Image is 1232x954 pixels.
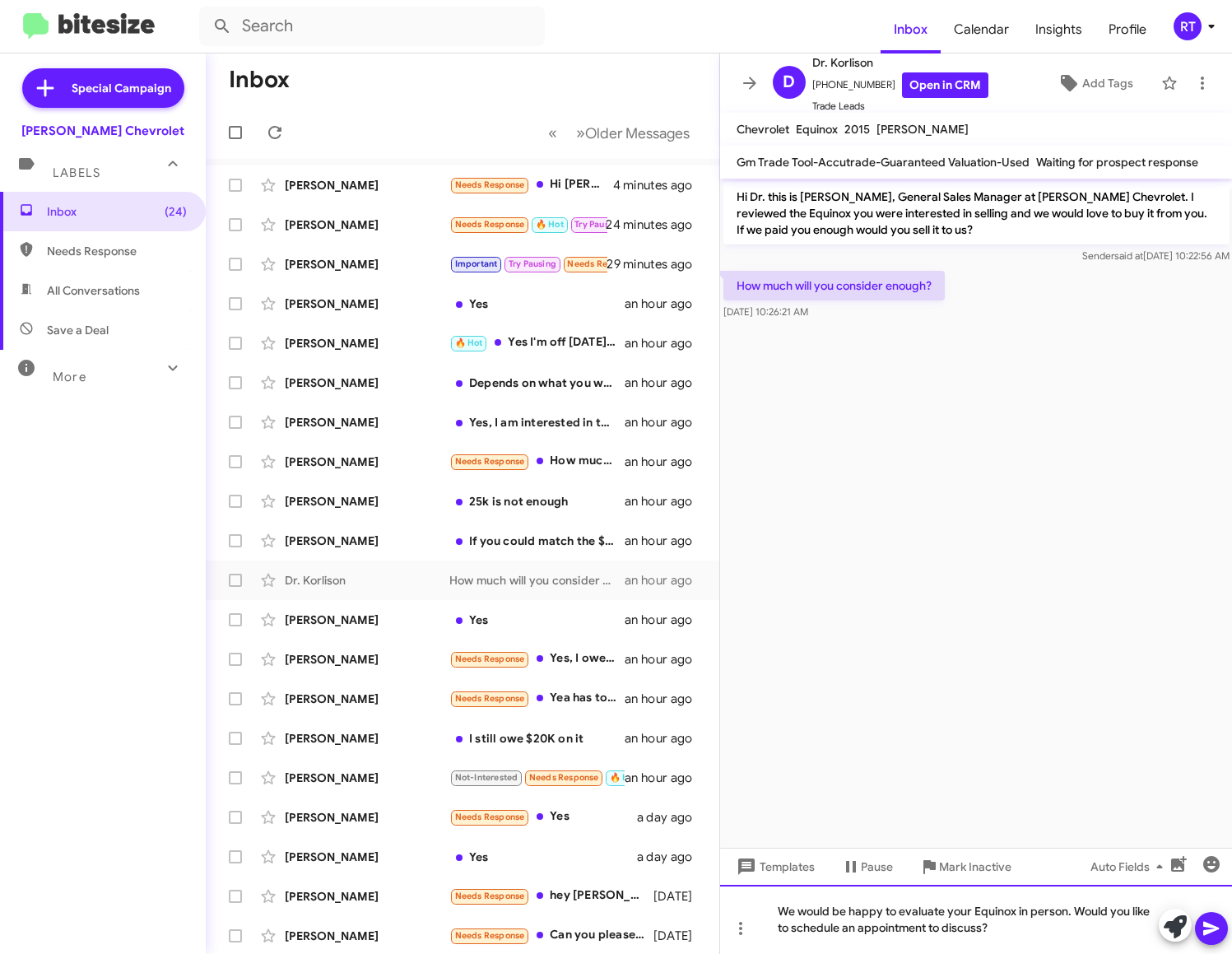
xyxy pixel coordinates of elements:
[285,691,449,707] div: [PERSON_NAME]
[625,730,705,747] div: an hour ago
[53,370,86,384] span: More
[285,651,449,668] div: [PERSON_NAME]
[449,175,613,194] div: Hi [PERSON_NAME], thanks for reaching out. My wife and I need to look over some info first before...
[449,849,637,865] div: Yes
[285,849,449,865] div: [PERSON_NAME]
[455,891,525,901] span: Needs Response
[285,888,449,905] div: [PERSON_NAME]
[455,930,525,941] span: Needs Response
[285,809,449,826] div: [PERSON_NAME]
[625,612,705,628] div: an hour ago
[229,67,290,93] h1: Inbox
[449,887,653,905] div: hey [PERSON_NAME] are you available [DATE] for me to stop in to take a look at the transit van or...
[536,219,564,230] span: 🔥 Hot
[449,493,625,510] div: 25k is not enough
[625,493,705,510] div: an hour ago
[455,337,483,348] span: 🔥 Hot
[199,7,545,46] input: Search
[1095,6,1160,54] span: Profile
[1090,852,1169,882] span: Auto Fields
[449,649,625,668] div: Yes, I owe $23,800. Not sure if that makes a difference.
[285,177,449,193] div: [PERSON_NAME]
[53,165,100,180] span: Labels
[539,116,700,150] nav: Page navigation example
[455,772,518,783] span: Not-Interested
[625,454,705,470] div: an hour ago
[607,216,706,233] div: 24 minutes ago
[455,693,525,704] span: Needs Response
[455,456,525,467] span: Needs Response
[812,72,988,98] span: [PHONE_NUMBER]
[1113,249,1142,262] span: said at
[720,852,828,882] button: Templates
[737,155,1030,170] span: Gm Trade Tool-Accutrade-Guaranteed Valuation-Used
[844,122,870,137] span: 2015
[574,219,622,230] span: Try Pausing
[285,770,449,786] div: [PERSON_NAME]
[625,770,705,786] div: an hour ago
[455,179,525,190] span: Needs Response
[939,852,1011,882] span: Mark Inactive
[941,6,1022,54] a: Calendar
[902,72,988,98] a: Open in CRM
[625,375,705,391] div: an hour ago
[1037,68,1153,98] button: Add Tags
[567,258,637,269] span: Needs Response
[449,689,625,708] div: Yea has to be 10000
[906,852,1025,882] button: Mark Inactive
[613,177,706,193] div: 4 minutes ago
[1174,12,1202,40] div: RT
[737,122,789,137] span: Chevrolet
[637,849,706,865] div: a day ago
[285,256,449,272] div: [PERSON_NAME]
[285,928,449,944] div: [PERSON_NAME]
[1036,155,1198,170] span: Waiting for prospect response
[165,203,187,220] span: (24)
[529,772,599,783] span: Needs Response
[1082,68,1133,98] span: Add Tags
[449,533,625,549] div: If you could match the $10,600 carvana offered
[625,533,705,549] div: an hour ago
[861,852,893,882] span: Pause
[449,296,625,312] div: Yes
[653,888,706,905] div: [DATE]
[625,651,705,668] div: an hour ago
[449,215,607,234] div: Thanks for reaching out. Would setup sometime this weekend if possible as I'm traveling for work ...
[625,335,705,351] div: an hour ago
[1160,12,1214,40] button: RT
[723,271,945,300] p: How much will you consider enough?
[285,296,449,312] div: [PERSON_NAME]
[449,333,625,352] div: Yes I'm off [DATE] could come by to show u
[455,654,525,664] span: Needs Response
[625,414,705,430] div: an hour ago
[47,322,109,338] span: Save a Deal
[548,123,557,143] span: «
[607,256,706,272] div: 29 minutes ago
[610,772,638,783] span: 🔥 Hot
[637,809,706,826] div: a day ago
[876,122,969,137] span: [PERSON_NAME]
[449,375,625,391] div: Depends on what you wanna offer me
[285,216,449,233] div: [PERSON_NAME]
[723,182,1230,244] p: Hi Dr. this is [PERSON_NAME], General Sales Manager at [PERSON_NAME] Chevrolet. I reviewed the Eq...
[576,123,585,143] span: »
[285,414,449,430] div: [PERSON_NAME]
[449,452,625,471] div: How much are u [PERSON_NAME] to guve me ?
[509,258,556,269] span: Try Pausing
[449,414,625,430] div: Yes, I am interested in the used red Silverado you have on your lot or a new 2026.
[285,493,449,510] div: [PERSON_NAME]
[881,6,941,54] span: Inbox
[449,572,625,589] div: How much will you consider enough?
[566,116,700,150] button: Next
[285,730,449,747] div: [PERSON_NAME]
[455,812,525,822] span: Needs Response
[625,296,705,312] div: an hour ago
[828,852,906,882] button: Pause
[812,98,988,114] span: Trade Leads
[285,572,449,589] div: Dr. Korlison
[285,533,449,549] div: [PERSON_NAME]
[723,305,808,318] span: [DATE] 10:26:21 AM
[22,68,184,108] a: Special Campaign
[585,124,690,142] span: Older Messages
